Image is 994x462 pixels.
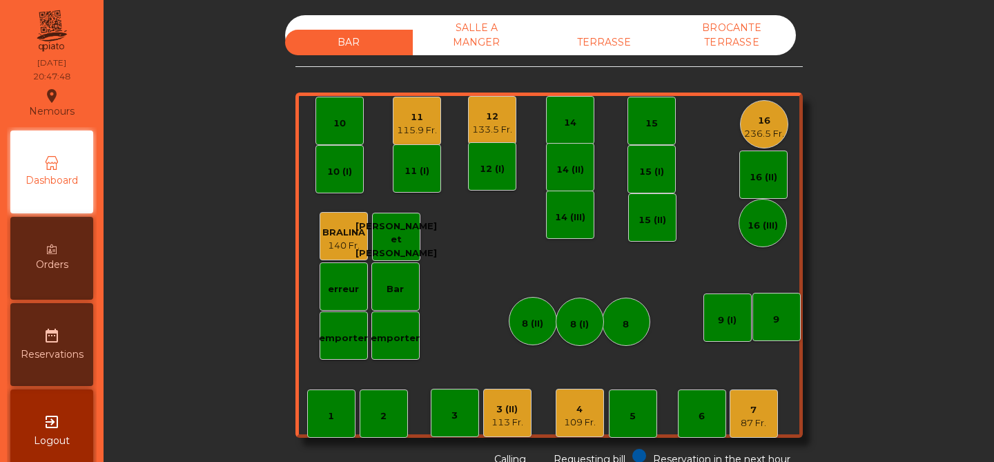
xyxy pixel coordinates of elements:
[43,327,60,344] i: date_range
[36,258,68,272] span: Orders
[405,164,429,178] div: 11 (I)
[322,239,365,253] div: 140 Fr.
[564,116,576,130] div: 14
[355,220,437,260] div: [PERSON_NAME] et [PERSON_NAME]
[555,211,585,224] div: 14 (III)
[285,30,413,55] div: BAR
[744,127,784,141] div: 236.5 Fr.
[37,57,66,69] div: [DATE]
[480,162,505,176] div: 12 (I)
[328,282,359,296] div: erreur
[26,173,78,188] span: Dashboard
[397,124,437,137] div: 115.9 Fr.
[43,88,60,104] i: location_on
[491,403,523,416] div: 3 (II)
[413,15,540,55] div: SALLE A MANGER
[322,226,365,240] div: BRALINA
[522,317,543,331] div: 8 (II)
[387,282,404,296] div: Bar
[33,70,70,83] div: 20:47:48
[472,110,512,124] div: 12
[380,410,387,423] div: 2
[491,416,523,430] div: 113 Fr.
[371,331,420,345] div: emporter
[35,7,68,55] img: qpiato
[699,410,705,423] div: 6
[750,171,777,184] div: 16 (II)
[319,331,368,345] div: emporter
[623,318,629,331] div: 8
[21,347,84,362] span: Reservations
[397,110,437,124] div: 11
[327,165,352,179] div: 10 (I)
[741,416,766,430] div: 87 Fr.
[639,213,666,227] div: 15 (II)
[741,403,766,417] div: 7
[630,410,636,423] div: 5
[570,318,589,331] div: 8 (I)
[718,314,737,327] div: 9 (I)
[472,123,512,137] div: 133.5 Fr.
[333,117,346,131] div: 10
[328,410,334,423] div: 1
[744,114,784,128] div: 16
[556,163,584,177] div: 14 (II)
[34,434,70,448] span: Logout
[451,409,458,423] div: 3
[43,414,60,430] i: exit_to_app
[29,86,75,120] div: Nemours
[668,15,796,55] div: BROCANTE TERRASSE
[540,30,668,55] div: TERRASSE
[773,313,779,327] div: 9
[645,117,658,131] div: 15
[564,403,596,416] div: 4
[564,416,596,430] div: 109 Fr.
[748,219,778,233] div: 16 (III)
[639,165,664,179] div: 15 (I)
